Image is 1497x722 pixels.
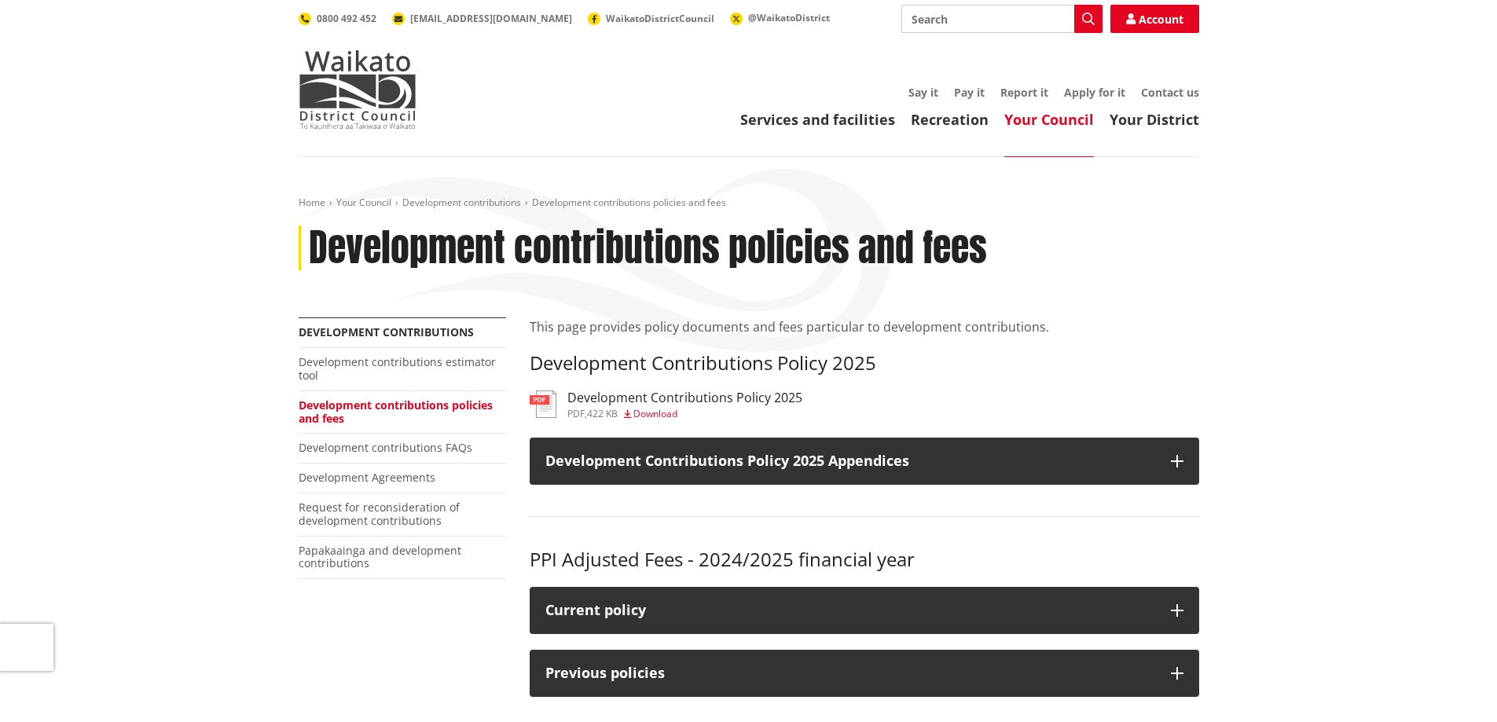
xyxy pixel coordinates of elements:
p: This page provides policy documents and fees particular to development contributions. [530,317,1199,336]
div: Previous policies [545,665,1155,681]
span: 0800 492 452 [317,12,376,25]
a: WaikatoDistrictCouncil [588,12,714,25]
span: @WaikatoDistrict [748,11,830,24]
span: Download [633,407,677,420]
a: Contact us [1141,85,1199,100]
a: 0800 492 452 [299,12,376,25]
a: @WaikatoDistrict [730,11,830,24]
a: Recreation [911,110,989,129]
a: [EMAIL_ADDRESS][DOMAIN_NAME] [392,12,572,25]
img: document-pdf.svg [530,390,556,418]
div: Current policy [545,603,1155,618]
a: Papakaainga and development contributions [299,543,461,571]
nav: breadcrumb [299,196,1199,210]
a: Development contributions estimator tool [299,354,496,383]
button: Development Contributions Policy 2025 Appendices [530,438,1199,485]
a: Your Council [1004,110,1094,129]
a: Apply for it [1064,85,1125,100]
input: Search input [901,5,1103,33]
a: Home [299,196,325,209]
span: pdf [567,407,585,420]
a: Request for reconsideration of development contributions [299,500,460,528]
a: Say it [908,85,938,100]
a: Services and facilities [740,110,895,129]
span: 422 KB [587,407,618,420]
img: Waikato District Council - Te Kaunihera aa Takiwaa o Waikato [299,50,416,129]
span: Development contributions policies and fees [532,196,726,209]
a: Development Agreements [299,470,435,485]
a: Development contributions FAQs [299,440,472,455]
h3: Development Contributions Policy 2025 Appendices [545,453,1155,469]
a: Development contributions [402,196,521,209]
a: Development Contributions Policy 2025 pdf,422 KB Download [530,390,802,419]
a: Development contributions policies and fees [299,398,493,426]
a: Pay it [954,85,985,100]
span: [EMAIL_ADDRESS][DOMAIN_NAME] [410,12,572,25]
a: Account [1110,5,1199,33]
button: Current policy [530,587,1199,634]
h1: Development contributions policies and fees [309,225,987,271]
button: Previous policies [530,650,1199,697]
a: Your Council [336,196,391,209]
div: , [567,409,802,419]
a: Report it [1000,85,1048,100]
span: WaikatoDistrictCouncil [606,12,714,25]
a: Development contributions [299,324,474,339]
h3: PPI Adjusted Fees - 2024/2025 financial year [530,548,1199,571]
h3: Development Contributions Policy 2025 [530,352,1199,375]
a: Your District [1110,110,1199,129]
h3: Development Contributions Policy 2025 [567,390,802,405]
